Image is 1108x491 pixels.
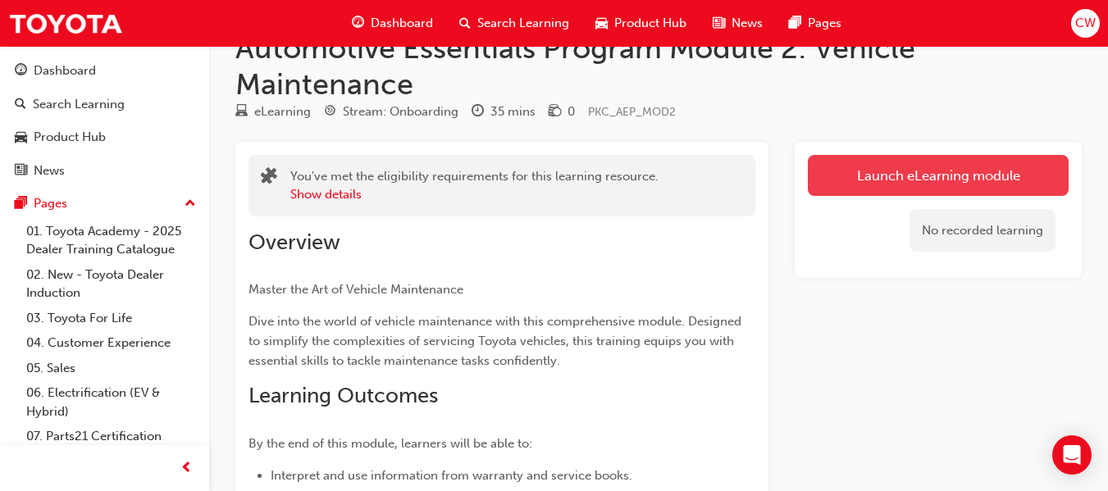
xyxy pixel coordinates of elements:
[249,230,340,255] span: Overview
[1052,435,1092,475] div: Open Intercom Messenger
[180,458,193,479] span: prev-icon
[595,13,608,34] span: car-icon
[8,5,123,42] img: Trak
[249,282,463,297] span: Master the Art of Vehicle Maintenance
[15,164,27,179] span: news-icon
[20,262,203,306] a: 02. New - Toyota Dealer Induction
[582,7,700,40] a: car-iconProduct Hub
[477,14,569,33] span: Search Learning
[290,185,362,204] button: Show details
[271,468,632,483] span: Interpret and use information from warranty and service books.
[7,189,203,219] button: Pages
[808,155,1069,196] a: Launch eLearning module
[20,330,203,356] a: 04. Customer Experience
[33,95,125,114] div: Search Learning
[235,30,1082,102] h1: Automotive Essentials Program Module 2: Vehicle Maintenance
[7,56,203,86] a: Dashboard
[20,219,203,262] a: 01. Toyota Academy - 2025 Dealer Training Catalogue
[20,306,203,331] a: 03. Toyota For Life
[7,122,203,152] a: Product Hub
[290,167,659,204] div: You've met the eligibility requirements for this learning resource.
[1071,9,1100,38] button: CW
[713,13,725,34] span: news-icon
[700,7,776,40] a: news-iconNews
[324,105,336,120] span: target-icon
[490,102,536,121] div: 35 mins
[261,169,277,188] span: puzzle-icon
[614,14,686,33] span: Product Hub
[254,102,311,121] div: eLearning
[472,102,536,122] div: Duration
[7,89,203,120] a: Search Learning
[34,128,106,147] div: Product Hub
[549,105,561,120] span: money-icon
[249,314,745,368] span: Dive into the world of vehicle maintenance with this comprehensive module. Designed to simplify t...
[34,194,67,213] div: Pages
[34,161,65,180] div: News
[446,7,582,40] a: search-iconSearch Learning
[20,424,203,449] a: 07. Parts21 Certification
[34,61,96,80] div: Dashboard
[459,13,471,34] span: search-icon
[472,105,484,120] span: clock-icon
[1075,14,1096,33] span: CW
[789,13,801,34] span: pages-icon
[249,436,532,451] span: By the end of this module, learners will be able to:
[343,102,458,121] div: Stream: Onboarding
[324,102,458,122] div: Stream
[732,14,763,33] span: News
[371,14,433,33] span: Dashboard
[249,383,438,408] span: Learning Outcomes
[7,52,203,189] button: DashboardSearch LearningProduct HubNews
[588,105,676,119] span: Learning resource code
[15,197,27,211] span: pages-icon
[339,7,446,40] a: guage-iconDashboard
[15,130,27,145] span: car-icon
[235,102,311,122] div: Type
[20,356,203,381] a: 05. Sales
[235,105,248,120] span: learningResourceType_ELEARNING-icon
[15,98,26,112] span: search-icon
[352,13,364,34] span: guage-icon
[7,156,203,186] a: News
[776,7,855,40] a: pages-iconPages
[15,64,27,79] span: guage-icon
[910,209,1056,252] div: No recorded learning
[549,102,575,122] div: Price
[185,193,196,215] span: up-icon
[20,380,203,424] a: 06. Electrification (EV & Hybrid)
[808,14,841,33] span: Pages
[568,102,575,121] div: 0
